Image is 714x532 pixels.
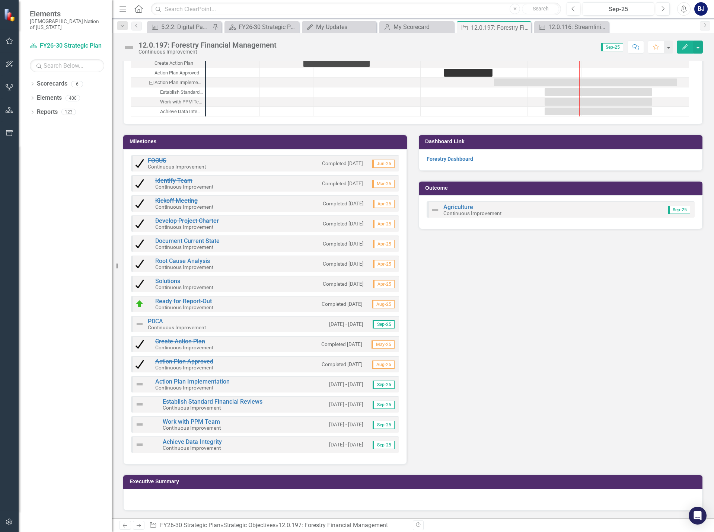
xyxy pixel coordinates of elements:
small: Completed [DATE] [323,220,364,227]
span: Sep-25 [373,401,395,409]
img: Completed [135,159,144,168]
span: Aug-25 [372,360,395,369]
span: May-25 [372,340,395,349]
input: Search ClearPoint... [151,3,561,16]
span: Sep-25 [373,381,395,389]
a: Solutions [155,278,180,285]
small: Continuous Improvement [155,204,213,210]
a: Work with PPM Team [163,418,220,425]
a: My Scorecard [381,22,452,32]
small: Continuous Improvement [155,244,213,250]
small: Completed [DATE] [323,200,364,207]
div: Task: Start date: 2025-09-10 End date: 2025-11-10 [545,88,652,96]
a: Kickoff Meeting [155,197,198,204]
span: Elements [30,9,104,18]
small: Completed [DATE] [322,301,363,308]
span: Sep-25 [373,421,395,429]
small: Continuous Improvement [155,365,213,371]
a: My Updates [304,22,374,32]
div: Work with PPM Team [131,97,205,107]
div: Work with PPM Team [160,97,203,107]
small: Continuous Improvement [155,184,213,190]
div: Achieve Data Integrity [131,107,205,116]
span: Sep-25 [373,320,395,329]
div: Action Plan Implementation [131,78,205,87]
img: Completed [135,179,144,188]
a: PDCA [148,318,163,325]
img: On Target [135,299,144,308]
div: Task: Start date: 2025-08-12 End date: 2025-11-24 [131,78,205,87]
h3: Outcome [425,185,699,191]
a: Reports [37,108,58,116]
div: 5.2.2: Digital Payments KPIs [161,22,210,32]
small: Completed [DATE] [321,341,362,348]
a: FY26-30 Strategic Plan [30,42,104,50]
a: Agriculture [443,203,473,211]
div: 123 [61,109,76,115]
small: [DATE] - [DATE] [329,421,363,428]
a: Elements [37,94,62,102]
small: [DATE] - [DATE] [329,401,363,408]
div: Open Intercom Messenger [689,507,707,525]
small: [DATE] - [DATE] [329,381,363,388]
div: BJ [694,2,708,16]
span: Apr-25 [373,240,395,248]
img: ClearPoint Strategy [4,9,17,22]
div: FY26-30 Strategic Plan [239,22,297,32]
small: Continuous Improvement [155,264,213,270]
a: Develop Project Charter [155,217,219,224]
div: Task: Start date: 2025-07-14 End date: 2025-08-11 [444,69,493,77]
small: Completed [DATE] [323,281,364,288]
small: Continuous Improvement [148,164,206,170]
small: Completed [DATE] [323,260,364,267]
div: Establish Standard Financial Reviews [160,87,203,97]
div: 12.0.197: Forestry Financial Management [471,23,529,32]
img: Completed [135,219,144,228]
div: Action Plan Approved [131,68,205,78]
a: FOCUS [148,157,166,164]
button: Search [522,4,559,14]
input: Search Below... [30,59,104,72]
img: Not Defined [135,420,144,429]
img: Not Defined [135,380,144,389]
small: Continuous Improvement [163,445,221,451]
div: 12.0.197: Forestry Financial Management [138,41,277,49]
div: Task: Start date: 2025-09-10 End date: 2025-11-10 [131,97,205,107]
span: Apr-25 [373,280,395,288]
div: 6 [71,81,83,87]
span: Mar-25 [372,180,395,188]
div: Create Action Plan [131,58,205,68]
small: Continuous Improvement [155,385,213,391]
div: Continuous Improvement [138,49,277,55]
a: Create Action Plan [155,338,205,345]
div: Task: Start date: 2025-08-12 End date: 2025-11-24 [494,78,677,86]
small: Continuous Improvement [155,304,213,310]
a: Identify Team [155,177,192,184]
span: Search [533,6,549,12]
div: Sep-25 [585,5,651,14]
small: Continuous Improvement [148,324,206,330]
div: Task: Start date: 2025-04-25 End date: 2025-06-02 [303,59,370,67]
h3: Executive Summary [130,479,699,484]
a: Achieve Data Integrity [163,438,222,445]
img: Completed [135,199,144,208]
span: Sep-25 [373,441,395,449]
img: Completed [135,259,144,268]
img: Not Defined [431,205,440,214]
div: » » [149,521,407,530]
small: Completed [DATE] [322,180,363,187]
div: Task: Start date: 2025-09-10 End date: 2025-11-10 [545,98,652,106]
a: Forestry Dashboard [427,156,473,162]
span: Jun-25 [372,160,395,168]
a: Ready for Report-Out [155,298,212,305]
div: Achieve Data Integrity [160,107,203,116]
a: Action Plan Implementation [155,378,230,385]
a: FY26-30 Strategic Plan [226,22,297,32]
div: Task: Start date: 2025-09-10 End date: 2025-11-10 [545,108,652,115]
div: Task: Start date: 2025-09-10 End date: 2025-11-10 [131,107,205,116]
small: Continuous Improvement [155,224,213,230]
span: Aug-25 [372,300,395,308]
a: 12.0.116: Streamlining Banned Patron Fund and Forfeiture Process KPIs [536,22,607,32]
small: Completed [DATE] [323,240,364,247]
div: Action Plan Implementation [154,78,203,87]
